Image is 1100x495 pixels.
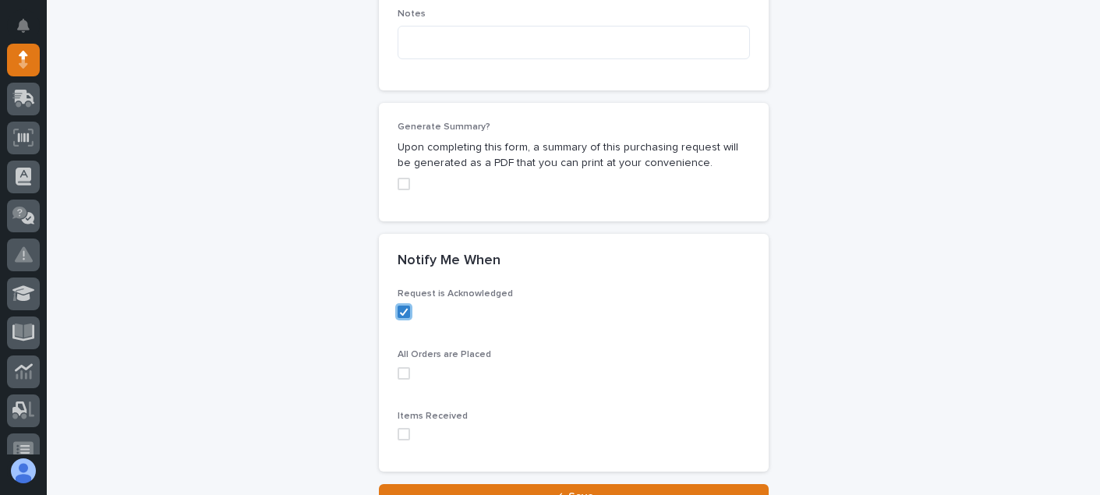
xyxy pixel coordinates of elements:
h2: Notify Me When [398,253,500,270]
button: Notifications [7,9,40,42]
span: Request is Acknowledged [398,289,513,299]
span: Notes [398,9,426,19]
p: Upon completing this form, a summary of this purchasing request will be generated as a PDF that y... [398,140,750,172]
button: users-avatar [7,454,40,487]
div: Notifications [19,19,40,44]
span: Items Received [398,412,468,421]
span: Generate Summary? [398,122,490,132]
span: All Orders are Placed [398,350,491,359]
